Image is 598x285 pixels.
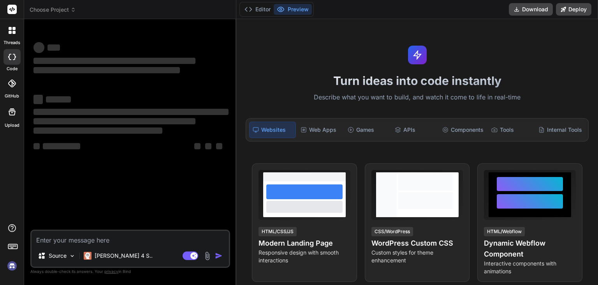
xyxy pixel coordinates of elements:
div: Games [345,122,390,138]
span: ‌ [33,95,43,104]
button: Download [509,3,553,16]
span: privacy [104,269,118,274]
span: ‌ [47,44,60,51]
p: Always double-check its answers. Your in Bind [30,268,230,275]
span: ‌ [33,143,40,149]
label: threads [4,39,20,46]
span: ‌ [194,143,201,149]
span: ‌ [216,143,222,149]
div: Tools [488,122,534,138]
div: CSS/WordPress [371,227,413,236]
div: APIs [392,122,437,138]
div: HTML/Webflow [484,227,525,236]
p: Custom styles for theme enhancement [371,249,463,264]
div: Components [439,122,487,138]
span: ‌ [205,143,211,149]
div: Web Apps [297,122,343,138]
button: Preview [274,4,312,15]
label: GitHub [5,93,19,99]
span: ‌ [43,143,80,149]
p: Describe what you want to build, and watch it come to life in real-time [241,92,593,103]
h4: Modern Landing Page [259,238,350,249]
img: signin [5,259,19,273]
img: icon [215,252,223,260]
img: Pick Models [69,253,76,259]
span: ‌ [33,127,162,134]
span: Choose Project [30,6,76,14]
label: Upload [5,122,19,129]
img: Claude 4 Sonnet [84,252,91,260]
span: ‌ [46,96,71,103]
p: [PERSON_NAME] 4 S.. [95,252,153,260]
img: attachment [203,251,212,260]
p: Responsive design with smooth interactions [259,249,350,264]
button: Deploy [556,3,591,16]
span: ‌ [33,118,195,124]
h1: Turn ideas into code instantly [241,74,593,88]
button: Editor [241,4,274,15]
p: Source [49,252,67,260]
span: ‌ [33,67,180,73]
h4: Dynamic Webflow Component [484,238,576,260]
div: Websites [249,122,295,138]
span: ‌ [33,109,229,115]
p: Interactive components with animations [484,260,576,275]
div: HTML/CSS/JS [259,227,297,236]
div: Internal Tools [535,122,585,138]
label: code [7,65,18,72]
span: ‌ [33,42,44,53]
h4: WordPress Custom CSS [371,238,463,249]
span: ‌ [33,58,195,64]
